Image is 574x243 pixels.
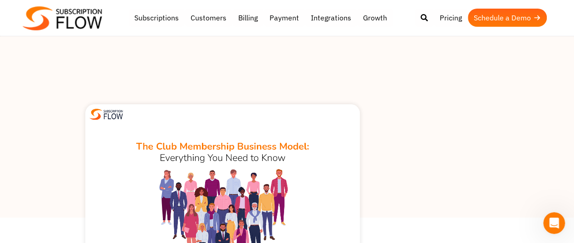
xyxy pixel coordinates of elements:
[357,9,393,27] a: Growth
[305,9,357,27] a: Integrations
[23,6,102,30] img: Subscriptionflow
[264,9,305,27] a: Payment
[232,9,264,27] a: Billing
[128,9,185,27] a: Subscriptions
[185,9,232,27] a: Customers
[434,9,468,27] a: Pricing
[543,212,565,234] iframe: Intercom live chat
[468,9,547,27] a: Schedule a Demo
